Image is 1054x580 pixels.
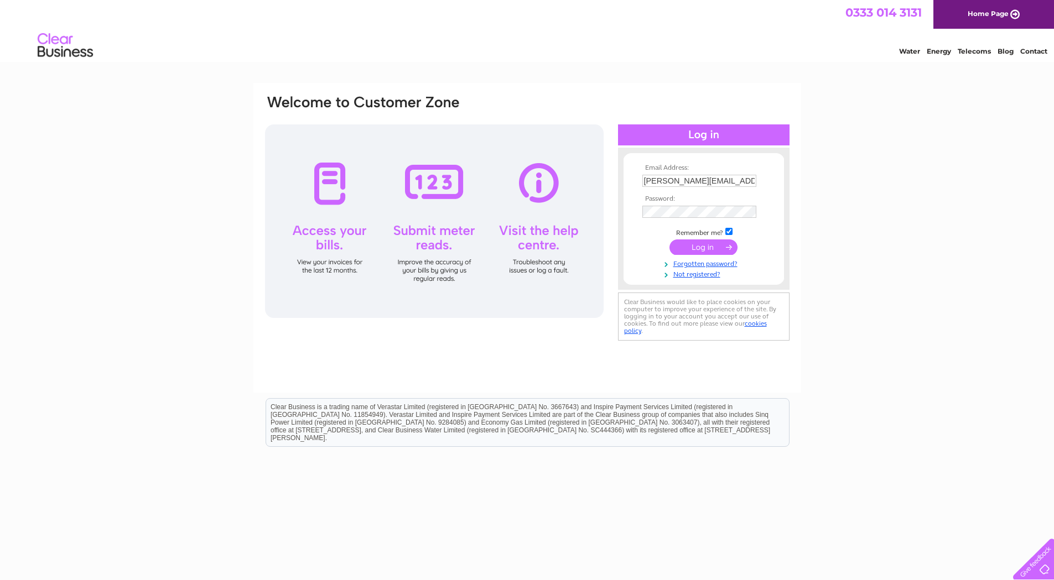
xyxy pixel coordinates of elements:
a: Forgotten password? [642,258,768,268]
th: Email Address: [640,164,768,172]
div: Clear Business is a trading name of Verastar Limited (registered in [GEOGRAPHIC_DATA] No. 3667643... [266,6,789,54]
a: cookies policy [624,320,767,335]
input: Submit [669,239,738,255]
a: Water [899,47,920,55]
a: Contact [1020,47,1047,55]
th: Password: [640,195,768,203]
img: logo.png [37,29,94,62]
div: Clear Business would like to place cookies on your computer to improve your experience of the sit... [618,292,790,341]
a: Telecoms [958,47,991,55]
a: 0333 014 3131 [845,6,922,19]
a: Not registered? [642,268,768,279]
a: Energy [927,47,951,55]
td: Remember me? [640,226,768,237]
a: Blog [998,47,1014,55]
